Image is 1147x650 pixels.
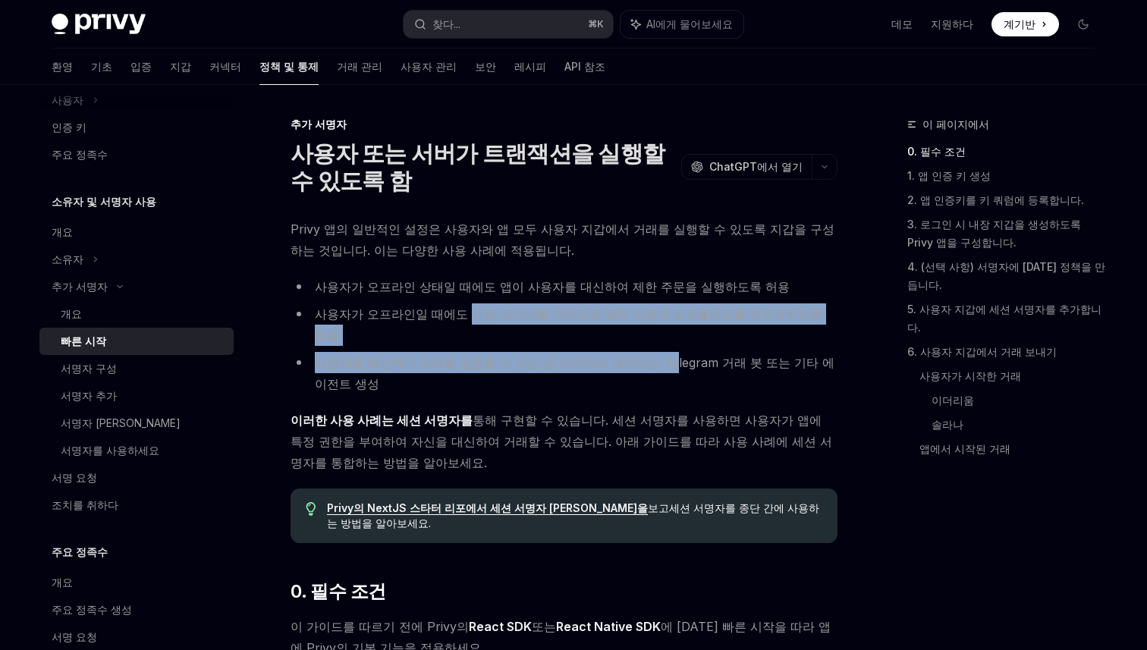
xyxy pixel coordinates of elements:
a: Privy의 NextJS 스타터 리포에서 세션 서명자 [PERSON_NAME]을 [327,501,648,515]
font: 앱에서 시작된 거래 [919,442,1010,455]
font: 2. 앱 인증키를 키 쿼럼에 등록합니다. [907,193,1084,206]
font: API 참조 [564,60,605,73]
font: 입증 [130,60,152,73]
a: 1. 앱 인증 키 생성 [907,164,1108,188]
font: Privy의 NextJS 스타터 리포에서 세션 서명자 [PERSON_NAME]을 [327,501,648,514]
font: 1. 앱 인증 키 생성 [907,169,991,182]
a: 입증 [130,49,152,85]
font: 솔라나 [932,418,963,431]
font: 서명자 [PERSON_NAME] [61,416,181,429]
font: 인증 키 [52,121,86,133]
font: 빠른 시작 [61,334,106,347]
font: 개요 [52,576,73,589]
font: 커넥터 [209,60,241,73]
font: 환영 [52,60,73,73]
font: 소유자 [52,253,83,265]
a: 사용자 관리 [401,49,457,85]
font: 계기반 [1004,17,1035,30]
font: 기초 [91,60,112,73]
font: 또는 [532,619,556,634]
button: AI에게 물어보세요 [621,11,743,38]
font: 레시피 [514,60,546,73]
a: 서명자를 사용하세요 [39,437,234,464]
font: 이더리움 [932,394,974,407]
font: React SDK [469,619,532,634]
a: 커넥터 [209,49,241,85]
font: 추가 서명자 [291,118,347,130]
a: 서명 요청 [39,464,234,491]
font: 서명자를 사용하세요 [61,444,159,457]
font: 지원하다 [931,17,973,30]
a: 빠른 시작 [39,328,234,355]
font: 3. 로그인 시 내장 지갑을 생성하도록 Privy 앱을 구성합니다. [907,218,1081,249]
a: 인증 키 [39,114,234,141]
font: React Native SDK [556,619,661,634]
a: 5. 사용자 지갑에 세션 서명자를 추가합니다. [907,297,1108,340]
font: 이 가이드를 따르기 전에 Privy의 [291,619,469,634]
font: 4. (선택 사항) 서명자에 [DATE] 정책을 만듭니다. [907,260,1105,291]
a: 주요 정족수 생성 [39,596,234,623]
font: 사용자 관리 [401,60,457,73]
font: 0. 필수 조건 [907,145,966,158]
a: 이더리움 [932,388,1108,413]
a: 기초 [91,49,112,85]
a: 지갑 [170,49,191,85]
a: 2. 앱 인증키를 키 쿼럼에 등록합니다. [907,188,1108,212]
font: . 세션 서명자를 사용하면 사용자가 앱에 특정 권한을 부여하여 자신을 대신하여 거래할 수 있습니다. 아래 가이드를 따라 사용 사례에 세션 서명자를 통합하는 방법을 알아보세요. [291,413,832,470]
font: 주요 정족수 생성 [52,603,132,616]
font: 5. 사용자 지갑에 세션 서명자를 추가합니다. [907,303,1101,334]
svg: 팁 [306,502,316,516]
a: 계기반 [991,12,1059,36]
font: ⌘ [588,18,597,30]
font: 거래 관리 [337,60,382,73]
a: 거래 관리 [337,49,382,85]
font: 사용자가 오프라인일 때에도 시장 데이터를 기반으로 앱이 사용자 포트폴리오를 재조정하도록 허용 [315,306,822,343]
a: 정책 및 통제 [259,49,319,85]
button: 다크 모드 전환 [1071,12,1095,36]
a: 서명자 구성 [39,355,234,382]
a: 앱에서 시작된 거래 [919,437,1108,461]
font: K [597,18,604,30]
font: AI에게 물어보세요 [646,17,733,30]
a: React SDK [469,619,532,635]
font: 개요 [61,307,82,320]
a: 개요 [39,569,234,596]
a: 서명자 [PERSON_NAME] [39,410,234,437]
a: 지원하다 [931,17,973,32]
font: 정책 및 통제 [259,60,319,73]
font: 통해 구현할 수 있습니다 [473,413,605,428]
a: 데모 [891,17,913,32]
font: 보고 [648,501,669,514]
a: 0. 필수 조건 [907,140,1108,164]
font: 이러한 사용 사례는 세션 서명자를 [291,413,473,428]
a: 주요 정족수 [39,141,234,168]
a: 6. 사용자 지갑에서 거래 보내기 [907,340,1108,364]
font: 6. 사용자 지갑에서 거래 보내기 [907,345,1057,358]
font: 서명 요청 [52,630,97,643]
font: 조치를 취하다 [52,498,118,511]
button: 찾다...⌘K [404,11,613,38]
font: Privy 앱의 일반적인 설정은 사용자와 앱 모두 사용자 지갑에서 거래를 실행할 수 있도록 지갑을 구성하는 것입니다. 이는 다양한 사용 사례에 적용됩니다. [291,221,834,258]
font: 사용자가 오프라인 상태일 때에도 앱이 사용자를 대신하여 제한 주문을 실행하도록 허용 [315,279,790,294]
a: 솔라나 [932,413,1108,437]
a: 사용자가 시작한 거래 [919,364,1108,388]
font: 추가 서명자 [52,280,108,293]
font: 소유자 및 서명자 사용 [52,195,156,208]
a: 4. (선택 사항) 서명자에 [DATE] 정책을 만듭니다. [907,255,1108,297]
font: 주요 정족수 [52,148,108,161]
a: 이러한 사용 사례는 세션 서명자를 [291,413,473,429]
a: 조치를 취하다 [39,491,234,519]
font: 이 페이지에서 [922,118,989,130]
font: 서명자 구성 [61,362,117,375]
img: 어두운 로고 [52,14,146,35]
font: 0. 필수 조건 [291,580,385,602]
font: 서명 요청 [52,471,97,484]
font: 지갑 [170,60,191,73]
a: 개요 [39,300,234,328]
font: 사용자가 시작한 거래 [919,369,1021,382]
font: 사용자 또는 서버가 트랜잭션을 실행할 수 있도록 함 [291,140,665,194]
font: 개요 [52,225,73,238]
font: ChatGPT에서 열기 [709,160,803,173]
font: 보안 [475,60,496,73]
font: 데모 [891,17,913,30]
